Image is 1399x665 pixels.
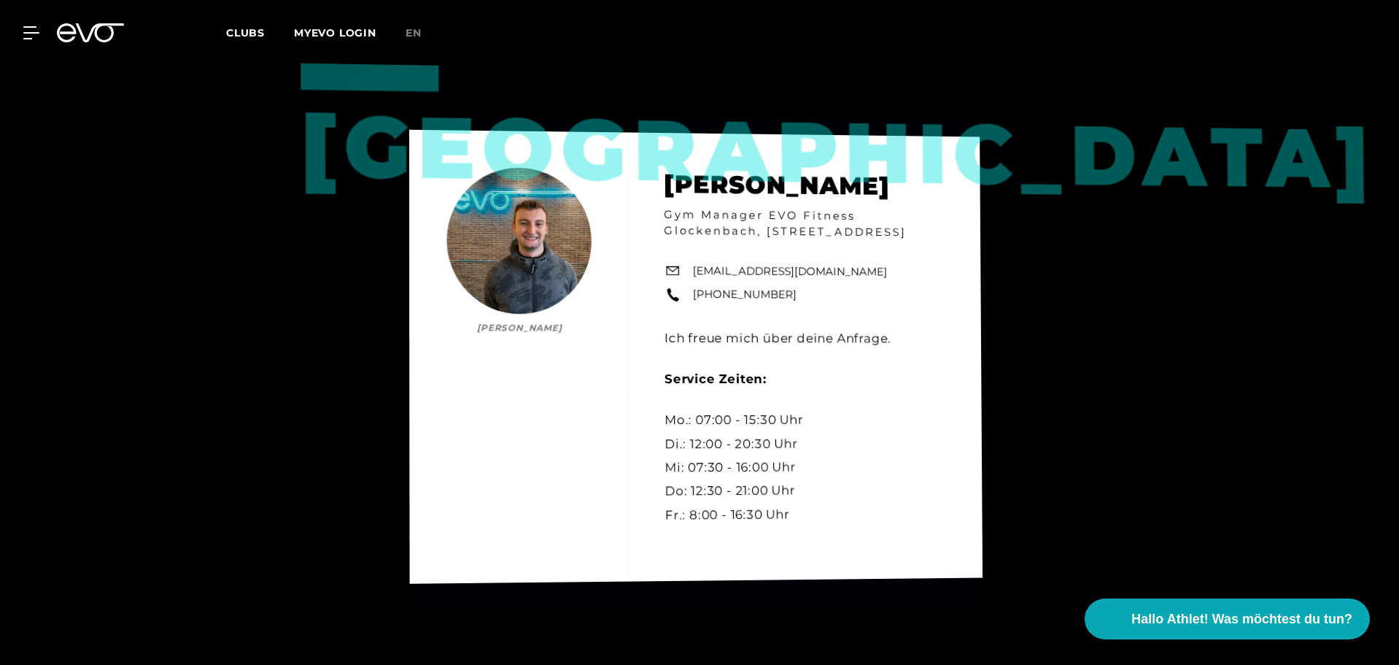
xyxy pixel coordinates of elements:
[226,26,265,39] span: Clubs
[1131,610,1352,629] span: Hallo Athlet! Was möchtest du tun?
[406,25,439,42] a: en
[693,286,797,303] a: [PHONE_NUMBER]
[693,263,888,280] a: [EMAIL_ADDRESS][DOMAIN_NAME]
[294,26,376,39] a: MYEVO LOGIN
[1085,599,1370,639] button: Hallo Athlet! Was möchtest du tun?
[406,26,422,39] span: en
[226,26,294,39] a: Clubs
